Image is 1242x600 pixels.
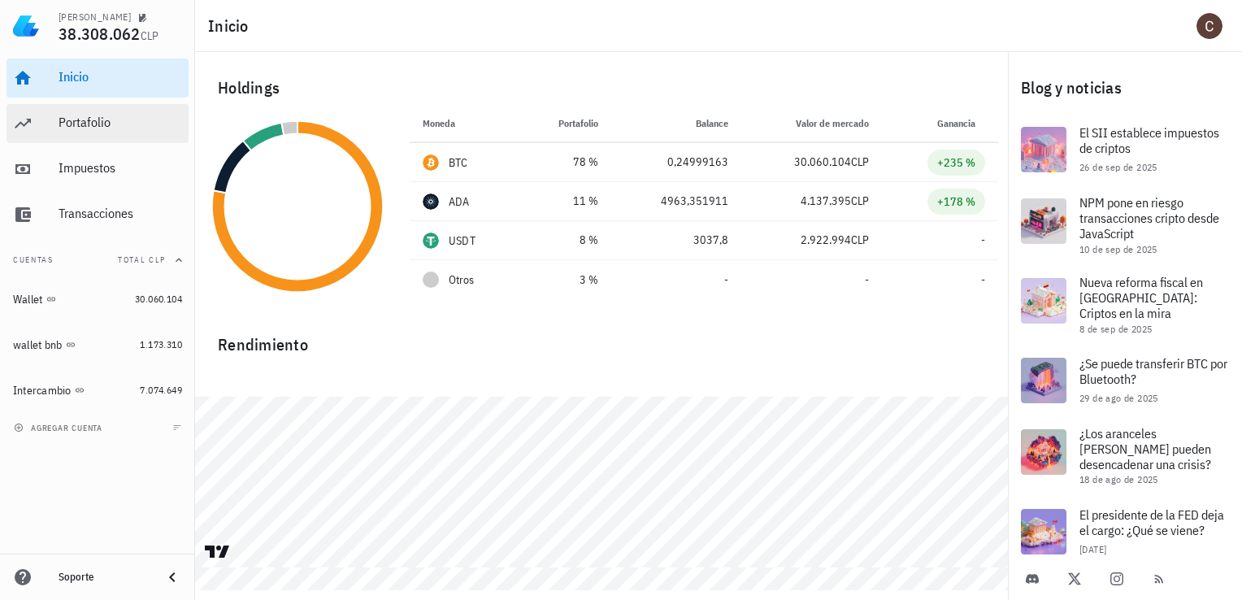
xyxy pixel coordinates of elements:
[1079,274,1203,321] span: Nueva reforma fiscal en [GEOGRAPHIC_DATA]: Criptos en la mira
[7,280,189,319] a: Wallet 30.060.104
[937,193,975,210] div: +178 %
[937,117,985,129] span: Ganancia
[10,420,110,436] button: agregar cuenta
[59,571,150,584] div: Soporte
[1079,425,1211,472] span: ¿Los aranceles [PERSON_NAME] pueden desencadenar una crisis?
[1079,124,1219,156] span: El SII establece impuestos de criptos
[205,62,998,114] div: Holdings
[532,154,598,171] div: 78 %
[423,193,439,210] div: ADA-icon
[203,544,232,559] a: Charting by TradingView
[7,241,189,280] button: CuentasTotal CLP
[1079,194,1219,241] span: NPM pone en riesgo transacciones cripto desde JavaScript
[59,160,182,176] div: Impuestos
[1008,62,1242,114] div: Blog y noticias
[7,325,189,364] a: wallet bnb 1.173.310
[7,59,189,98] a: Inicio
[410,104,519,143] th: Moneda
[851,233,869,247] span: CLP
[1079,161,1157,173] span: 26 de sep de 2025
[801,233,851,247] span: 2.922.994
[532,272,598,289] div: 3 %
[1079,392,1158,404] span: 29 de ago de 2025
[59,206,182,221] div: Transacciones
[1196,13,1222,39] div: avatar
[7,150,189,189] a: Impuestos
[624,193,728,210] div: 4963,351911
[624,232,728,249] div: 3037,8
[741,104,882,143] th: Valor de mercado
[449,233,476,249] div: USDT
[851,193,869,208] span: CLP
[532,232,598,249] div: 8 %
[981,233,985,247] span: -
[794,154,851,169] span: 30.060.104
[59,11,131,24] div: [PERSON_NAME]
[7,104,189,143] a: Portafolio
[423,154,439,171] div: BTC-icon
[851,154,869,169] span: CLP
[7,195,189,234] a: Transacciones
[519,104,611,143] th: Portafolio
[118,254,166,265] span: Total CLP
[1008,114,1242,185] a: El SII establece impuestos de criptos 26 de sep de 2025
[801,193,851,208] span: 4.137.395
[1079,473,1158,485] span: 18 de ago de 2025
[17,423,102,433] span: agregar cuenta
[13,293,43,307] div: Wallet
[59,115,182,130] div: Portafolio
[141,28,159,43] span: CLP
[1079,243,1157,255] span: 10 de sep de 2025
[449,154,468,171] div: BTC
[449,193,470,210] div: ADA
[208,13,255,39] h1: Inicio
[1079,507,1224,538] span: El presidente de la FED deja el cargo: ¿Qué se viene?
[1008,185,1242,265] a: NPM pone en riesgo transacciones cripto desde JavaScript 10 de sep de 2025
[13,338,63,352] div: wallet bnb
[1079,323,1152,335] span: 8 de sep de 2025
[1079,543,1106,555] span: [DATE]
[423,233,439,249] div: USDT-icon
[1008,345,1242,416] a: ¿Se puede transferir BTC por Bluetooth? 29 de ago de 2025
[1079,355,1227,387] span: ¿Se puede transferir BTC por Bluetooth?
[611,104,741,143] th: Balance
[7,371,189,410] a: Intercambio 7.074.649
[13,13,39,39] img: LedgiFi
[135,293,182,305] span: 30.060.104
[1008,496,1242,567] a: El presidente de la FED deja el cargo: ¿Qué se viene? [DATE]
[724,272,728,287] span: -
[865,272,869,287] span: -
[13,384,72,398] div: Intercambio
[59,69,182,85] div: Inicio
[205,319,998,358] div: Rendimiento
[140,384,182,396] span: 7.074.649
[59,23,141,45] span: 38.308.062
[449,272,474,289] span: Otros
[624,154,728,171] div: 0,24999163
[981,272,985,287] span: -
[937,154,975,171] div: +235 %
[1008,416,1242,496] a: ¿Los aranceles [PERSON_NAME] pueden desencadenar una crisis? 18 de ago de 2025
[532,193,598,210] div: 11 %
[1008,265,1242,345] a: Nueva reforma fiscal en [GEOGRAPHIC_DATA]: Criptos en la mira 8 de sep de 2025
[140,338,182,350] span: 1.173.310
